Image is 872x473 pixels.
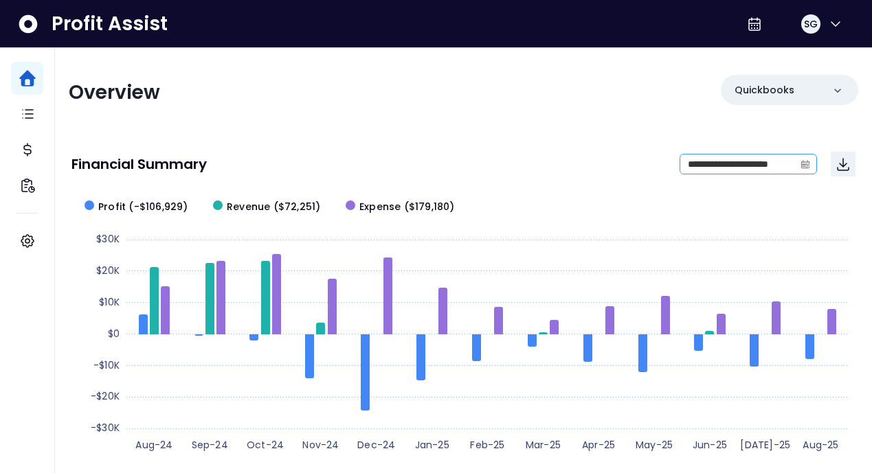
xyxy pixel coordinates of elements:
span: Overview [69,79,160,106]
span: Profit Assist [52,12,168,36]
p: Financial Summary [71,157,207,171]
text: Feb-25 [470,438,504,452]
span: SG [804,17,818,31]
text: $20K [96,264,120,277]
text: May-25 [636,438,673,452]
text: Oct-24 [247,438,284,452]
text: -$20K [91,389,120,403]
text: $30K [96,232,120,246]
text: [DATE]-25 [740,438,790,452]
svg: calendar [801,159,810,169]
text: Sep-24 [192,438,228,452]
text: Dec-24 [357,438,395,452]
text: Apr-25 [582,438,615,452]
span: Revenue ($72,251) [227,200,320,214]
p: Quickbooks [735,83,794,97]
button: Download [831,152,856,176]
text: Mar-25 [526,438,561,452]
text: $10K [99,295,120,309]
span: Expense ($179,180) [359,200,455,214]
span: Profit (-$106,929) [98,200,188,214]
text: $0 [108,327,120,341]
text: Jun-25 [693,438,727,452]
text: Aug-24 [135,438,172,452]
text: -$10K [93,358,120,372]
text: Nov-24 [302,438,339,452]
text: -$30K [91,421,120,435]
text: Aug-25 [803,438,838,452]
text: Jan-25 [415,438,449,452]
